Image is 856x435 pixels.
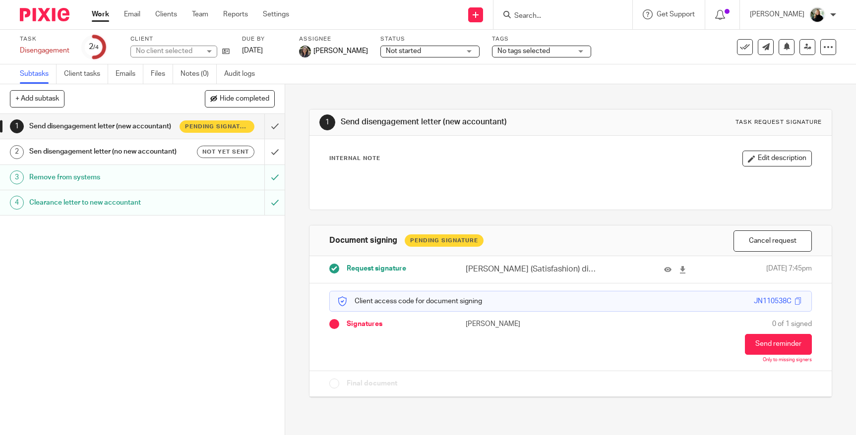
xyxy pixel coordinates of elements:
[29,119,180,134] h1: Send disengagement letter (new accountant)
[20,8,69,21] img: Pixie
[347,319,382,329] span: Signatures
[29,144,180,159] h1: Sen disengagement letter (no new accountant)
[223,9,248,19] a: Reports
[772,319,812,329] span: 0 of 1 signed
[492,35,591,43] label: Tags
[380,35,480,43] label: Status
[347,264,406,273] span: Request signature
[10,119,24,133] div: 1
[181,64,217,84] a: Notes (0)
[205,90,275,107] button: Hide completed
[750,9,804,19] p: [PERSON_NAME]
[466,264,598,275] p: [PERSON_NAME] (Satisfashion) disengagement letter [DATE].pdf
[20,64,57,84] a: Subtasks
[735,118,822,126] div: Task request signature
[242,35,287,43] label: Due by
[116,64,143,84] a: Emails
[220,95,269,103] span: Hide completed
[136,46,200,56] div: No client selected
[92,9,109,19] a: Work
[64,64,108,84] a: Client tasks
[313,46,368,56] span: [PERSON_NAME]
[124,9,140,19] a: Email
[497,48,550,54] span: No tags selected
[329,155,380,163] p: Internal Note
[657,11,695,18] span: Get Support
[299,35,368,43] label: Assignee
[809,7,825,23] img: %233%20-%20Judi%20-%20HeadshotPro.png
[386,48,421,54] span: Not started
[745,334,812,355] button: Send reminder
[341,117,592,127] h1: Send disengagement letter (new accountant)
[763,357,812,363] p: Only to missing signers
[513,12,603,21] input: Search
[185,122,249,131] span: Pending signature
[299,46,311,57] img: Profile%20photo.jpg
[29,170,180,185] h1: Remove from systems
[20,46,69,55] div: Disengagement
[754,296,792,306] div: JN110538C
[766,264,812,275] span: [DATE] 7:45pm
[202,148,249,156] span: Not yet sent
[93,45,99,50] small: /4
[10,90,64,107] button: + Add subtask
[329,235,397,246] h1: Document signing
[347,379,397,388] span: Final document
[20,35,69,43] label: Task
[242,47,263,54] span: [DATE]
[10,145,24,159] div: 2
[151,64,173,84] a: Files
[224,64,262,84] a: Audit logs
[734,230,812,252] button: Cancel request
[192,9,208,19] a: Team
[130,35,230,43] label: Client
[337,296,482,306] p: Client access code for document signing
[319,114,335,130] div: 1
[10,196,24,210] div: 4
[10,170,24,184] div: 3
[89,41,99,53] div: 2
[405,234,484,247] div: Pending Signature
[155,9,177,19] a: Clients
[466,319,571,329] p: [PERSON_NAME]
[29,195,180,210] h1: Clearance letter to new accountant
[263,9,289,19] a: Settings
[742,151,812,166] button: Edit description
